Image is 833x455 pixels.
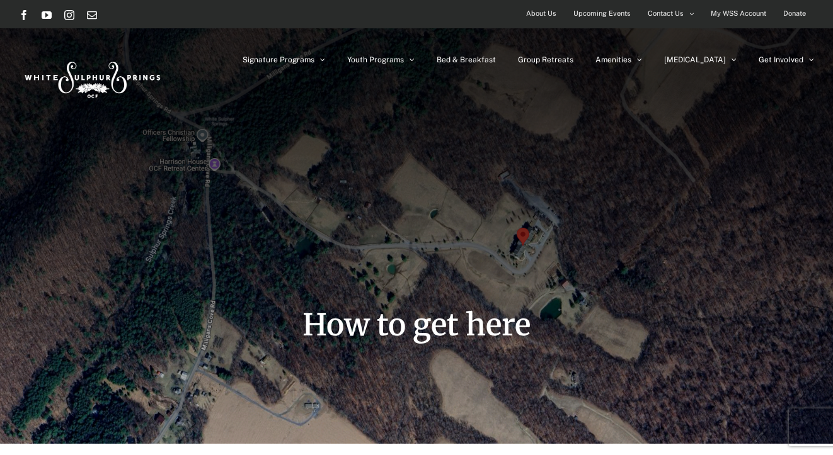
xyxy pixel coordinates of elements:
a: [MEDICAL_DATA] [664,28,737,91]
span: Donate [783,4,806,23]
span: Signature Programs [243,56,314,64]
nav: Main Menu [243,28,814,91]
span: How to get here [302,306,531,344]
a: Bed & Breakfast [437,28,496,91]
a: Get Involved [759,28,814,91]
span: Youth Programs [347,56,404,64]
span: Get Involved [759,56,803,64]
span: My WSS Account [711,4,766,23]
a: Amenities [595,28,642,91]
a: YouTube [42,10,52,20]
a: Facebook [19,10,29,20]
span: About Us [526,4,556,23]
img: White Sulphur Springs Logo [19,48,164,107]
span: Amenities [595,56,631,64]
span: [MEDICAL_DATA] [664,56,726,64]
span: Group Retreats [518,56,573,64]
span: Upcoming Events [573,4,631,23]
a: Signature Programs [243,28,325,91]
span: Contact Us [648,4,684,23]
a: Email [87,10,97,20]
span: Bed & Breakfast [437,56,496,64]
a: Group Retreats [518,28,573,91]
a: Instagram [64,10,74,20]
a: Youth Programs [347,28,415,91]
